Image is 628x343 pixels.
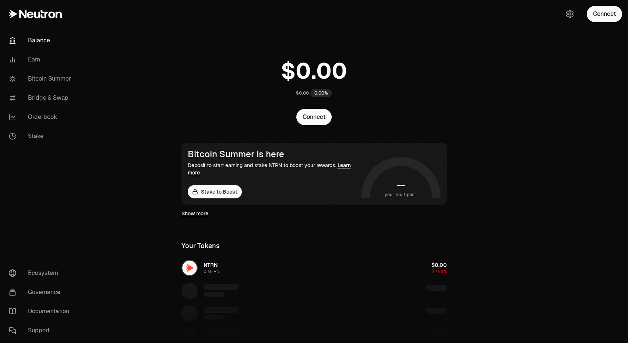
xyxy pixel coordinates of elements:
[181,210,208,217] a: Show more
[296,90,309,96] div: $0.00
[3,283,80,302] a: Governance
[587,6,622,22] button: Connect
[3,127,80,146] a: Stake
[396,179,405,191] h1: --
[181,241,220,251] div: Your Tokens
[3,264,80,283] a: Ecosystem
[3,302,80,321] a: Documentation
[188,162,358,176] div: Deposit to start earning and stake NTRN to boost your rewards.
[188,149,358,159] div: Bitcoin Summer is here
[3,31,80,50] a: Balance
[188,185,242,198] a: Stake to Boost
[385,191,417,198] span: your multiplier
[3,321,80,340] a: Support
[310,89,332,97] div: 0.00%
[296,109,332,125] button: Connect
[3,88,80,107] a: Bridge & Swap
[3,50,80,69] a: Earn
[3,107,80,127] a: Orderbook
[3,69,80,88] a: Bitcoin Summer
